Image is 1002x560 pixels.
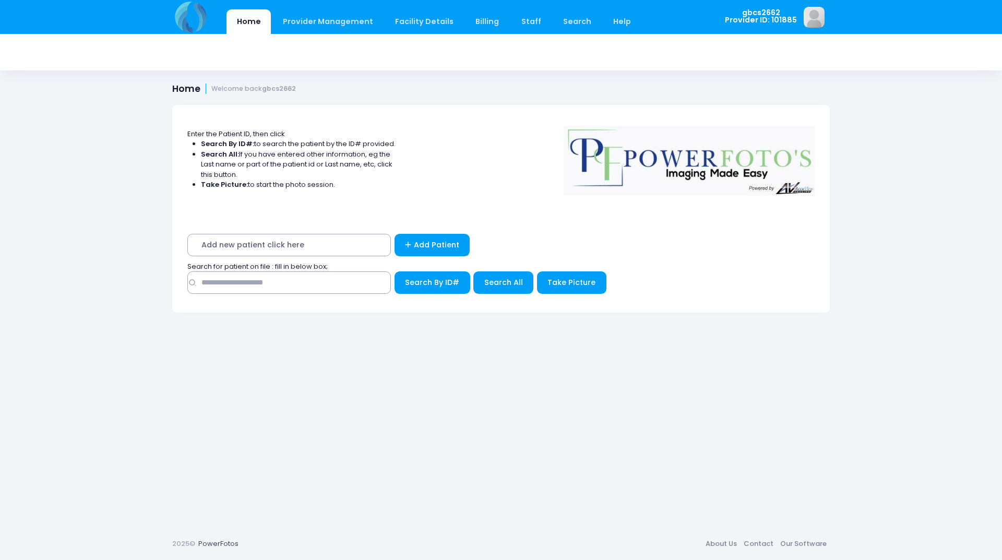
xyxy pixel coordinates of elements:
strong: Search All: [201,149,239,159]
a: Our Software [777,534,830,553]
img: Logo [559,118,820,196]
strong: Search By ID#: [201,139,254,149]
a: Provider Management [272,9,383,34]
strong: gbcs2662 [262,84,296,93]
span: Search By ID# [405,277,459,288]
img: image [804,7,825,28]
a: Billing [466,9,509,34]
a: Help [603,9,641,34]
span: Take Picture [547,277,595,288]
span: Search All [484,277,523,288]
a: PowerFotos [198,539,238,549]
li: to start the photo session. [201,180,396,190]
span: Enter the Patient ID, then click [187,129,285,139]
strong: Take Picture: [201,180,248,189]
a: Home [226,9,271,34]
span: Add new patient click here [187,234,391,256]
li: If you have entered other information, eg the Last name or part of the patient id or Last name, e... [201,149,396,180]
button: Search All [473,271,533,294]
a: Staff [511,9,551,34]
a: Contact [740,534,777,553]
span: gbcs2662 Provider ID: 101885 [725,9,797,24]
a: About Us [702,534,740,553]
a: Facility Details [385,9,464,34]
li: to search the patient by the ID# provided. [201,139,396,149]
span: Search for patient on file : fill in below box; [187,261,328,271]
span: 2025© [172,539,195,549]
h1: Home [172,84,296,94]
button: Take Picture [537,271,606,294]
a: Add Patient [395,234,470,256]
small: Welcome back [211,85,296,93]
button: Search By ID# [395,271,470,294]
a: Search [553,9,601,34]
